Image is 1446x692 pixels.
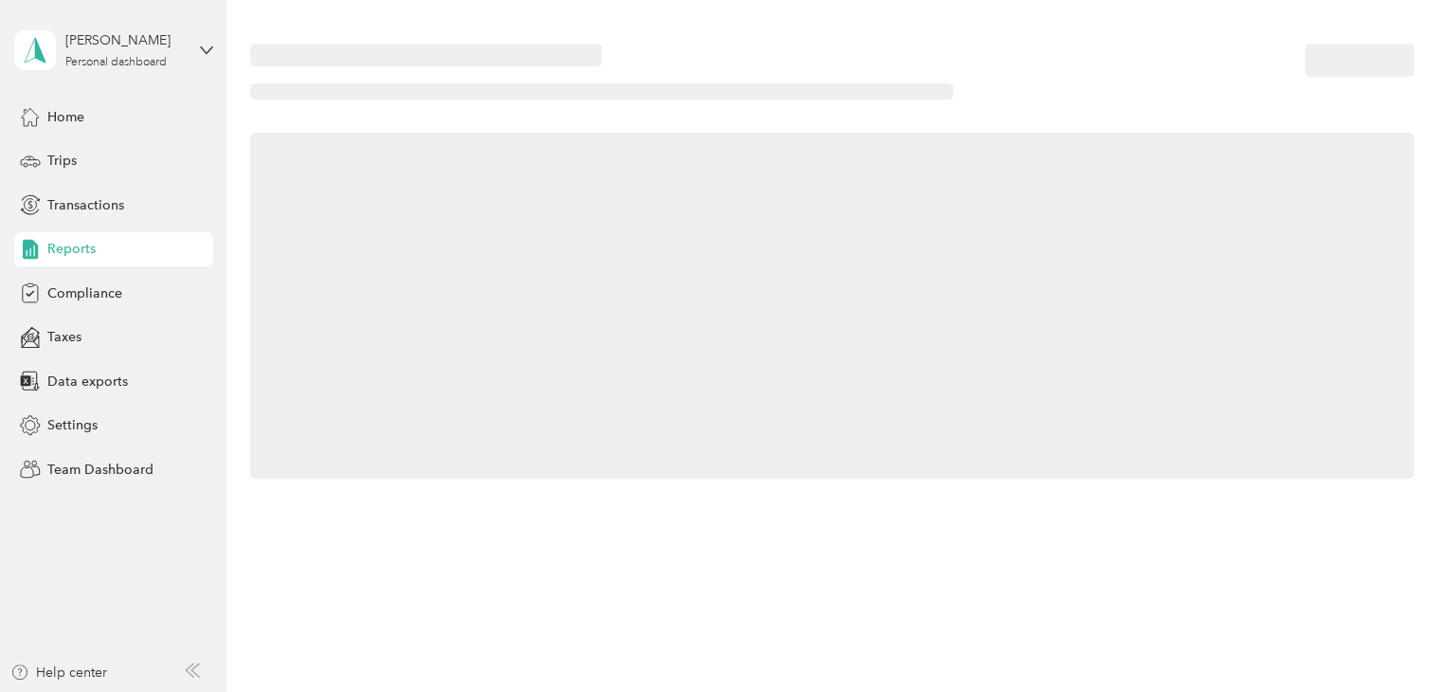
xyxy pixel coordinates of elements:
span: Reports [47,239,96,259]
span: Team Dashboard [47,460,154,480]
iframe: Everlance-gr Chat Button Frame [1340,586,1446,692]
span: Trips [47,151,77,171]
button: Help center [10,663,107,683]
span: Taxes [47,327,81,347]
span: Data exports [47,372,128,392]
div: Personal dashboard [65,57,167,68]
span: Compliance [47,283,122,303]
div: [PERSON_NAME] [65,30,184,50]
span: Transactions [47,195,124,215]
span: Settings [47,415,98,435]
span: Home [47,107,84,127]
